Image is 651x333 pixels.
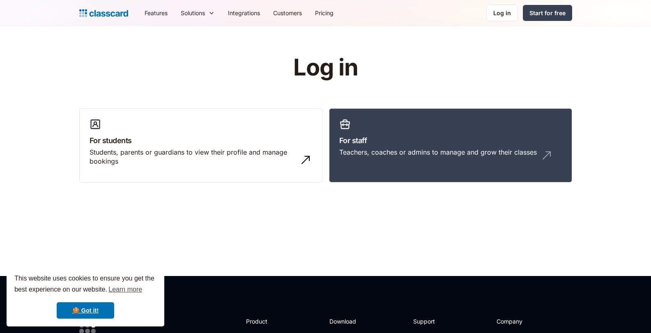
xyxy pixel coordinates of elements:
[497,317,551,326] h2: Company
[7,266,164,326] div: cookieconsent
[493,9,511,17] div: Log in
[339,135,562,146] h3: For staff
[79,7,128,19] a: home
[529,9,566,17] div: Start for free
[329,108,572,183] a: For staffTeachers, coaches or admins to manage and grow their classes
[339,148,537,157] div: Teachers, coaches or admins to manage and grow their classes
[486,5,518,21] a: Log in
[90,148,296,166] div: Students, parents or guardians to view their profile and manage bookings
[138,4,174,22] a: Features
[174,4,221,22] div: Solutions
[523,5,572,21] a: Start for free
[267,4,308,22] a: Customers
[90,135,312,146] h3: For students
[413,317,446,326] h2: Support
[308,4,340,22] a: Pricing
[14,274,156,296] span: This website uses cookies to ensure you get the best experience on our website.
[181,9,205,17] div: Solutions
[246,317,290,326] h2: Product
[195,55,456,80] h1: Log in
[57,302,114,319] a: dismiss cookie message
[221,4,267,22] a: Integrations
[107,283,143,296] a: learn more about cookies
[79,108,322,183] a: For studentsStudents, parents or guardians to view their profile and manage bookings
[329,317,363,326] h2: Download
